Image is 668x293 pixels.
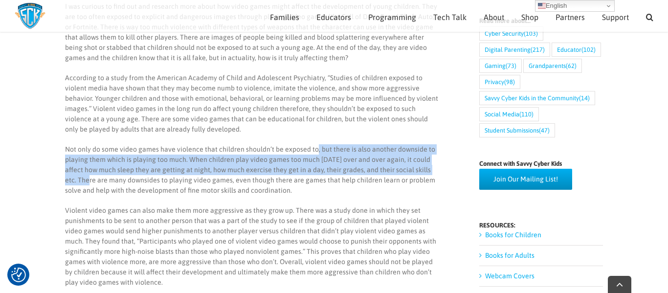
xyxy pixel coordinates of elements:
[65,144,440,196] p: Not only do some video games have violence that children shouldn’t be exposed to, but there is al...
[521,13,538,21] span: Shop
[368,13,416,21] span: Programming
[270,13,299,21] span: Families
[552,43,601,57] a: Educator (102 items)
[556,13,585,21] span: Partners
[479,43,550,57] a: Digital Parenting (217 items)
[484,13,504,21] span: About
[538,2,546,10] img: en
[581,43,596,56] span: (102)
[433,13,467,21] span: Tech Talk
[11,268,26,282] button: Consent Preferences
[485,251,534,259] a: Books for Adults
[65,73,440,135] p: According to a study from the American Academy of Child and Adolescent Psychiatry, “Studies of ch...
[531,43,545,56] span: (217)
[602,13,629,21] span: Support
[65,205,440,288] p: Violent video games can also make them more aggressive as they grow up. There was a study done in...
[479,107,539,121] a: Social Media (110 items)
[523,59,582,73] a: Grandparents (62 items)
[524,27,538,40] span: (103)
[15,2,45,29] img: Savvy Cyber Kids Logo
[479,169,572,190] a: Join Our Mailing List!
[65,1,440,63] p: I was curious to find out and research more about how video games might affect the development of...
[506,59,516,72] span: (73)
[479,59,522,73] a: Gaming (73 items)
[485,231,541,239] a: Books for Children
[519,108,534,121] span: (110)
[479,123,555,137] a: Student Submissions (47 items)
[566,59,577,72] span: (62)
[479,91,595,105] a: Savvy Cyber Kids in the Community (14 items)
[539,124,550,137] span: (47)
[316,13,351,21] span: Educators
[579,91,590,105] span: (14)
[485,272,534,280] a: Webcam Covers
[504,75,515,89] span: (98)
[11,268,26,282] img: Revisit consent button
[479,222,603,228] h4: RESOURCES:
[493,175,558,183] span: Join Our Mailing List!
[479,75,520,89] a: Privacy (98 items)
[479,26,543,41] a: Cyber Security (103 items)
[479,160,603,167] h4: Connect with Savvy Cyber Kids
